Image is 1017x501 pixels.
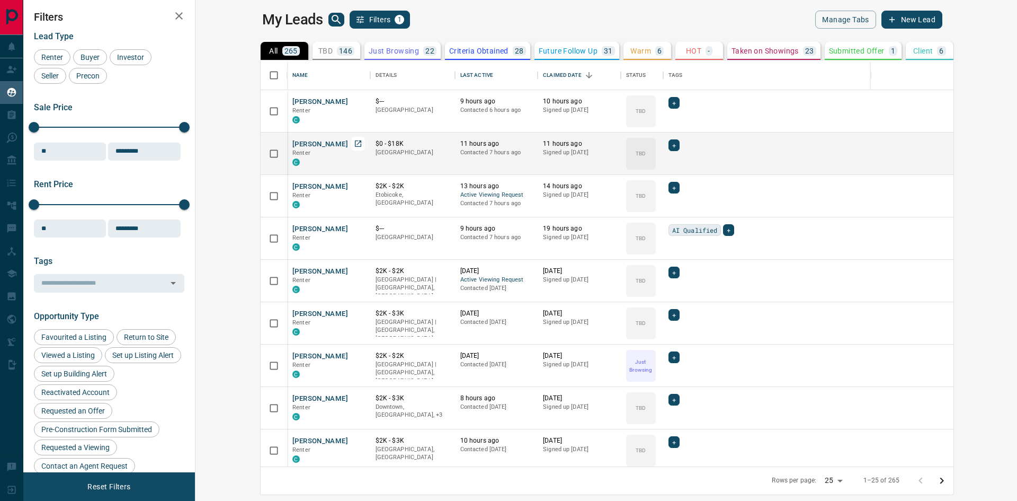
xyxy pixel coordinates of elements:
div: condos.ca [292,116,300,124]
div: condos.ca [292,413,300,420]
p: [GEOGRAPHIC_DATA], [GEOGRAPHIC_DATA] [376,445,450,462]
div: Claimed Date [543,60,582,90]
p: [DATE] [543,394,615,403]
span: Seller [38,72,63,80]
button: [PERSON_NAME] [292,351,348,362]
p: [DATE] [460,267,533,276]
span: Renter [38,53,67,61]
button: Filters1 [350,11,411,29]
p: Warm [630,47,651,55]
span: Pre-Construction Form Submitted [38,425,156,434]
p: [DATE] [460,309,533,318]
button: [PERSON_NAME] [292,97,348,107]
p: Signed up [DATE] [543,148,615,157]
p: 146 [339,47,352,55]
p: $2K - $2K [376,267,450,276]
p: HOT [686,47,701,55]
button: [PERSON_NAME] [292,436,348,446]
div: Renter [34,49,70,65]
span: AI Qualified [672,225,718,235]
div: condos.ca [292,286,300,293]
span: Favourited a Listing [38,333,110,341]
div: condos.ca [292,159,300,166]
button: New Lead [881,11,942,29]
div: Requested an Offer [34,403,112,419]
span: Sale Price [34,102,73,112]
p: Rows per page: [772,476,816,485]
div: Reactivated Account [34,384,117,400]
p: TBD [636,319,646,327]
p: Contacted [DATE] [460,445,533,454]
div: Details [370,60,455,90]
h2: Filters [34,11,184,23]
div: condos.ca [292,201,300,208]
p: $0 - $18K [376,139,450,148]
div: condos.ca [292,328,300,336]
div: Set up Building Alert [34,366,114,382]
span: Return to Site [120,333,172,341]
div: Contact an Agent Request [34,458,135,474]
span: + [672,394,676,405]
div: + [668,182,680,194]
span: Requested an Offer [38,407,109,415]
p: [DATE] [543,309,615,318]
div: Viewed a Listing [34,347,102,363]
p: 19 hours ago [543,224,615,233]
span: Renter [292,107,310,114]
button: Sort [582,68,596,83]
h1: My Leads [262,11,323,28]
p: TBD [318,47,333,55]
p: $2K - $2K [376,351,450,361]
div: + [668,267,680,278]
div: 25 [820,473,846,488]
div: Buyer [73,49,107,65]
p: [GEOGRAPHIC_DATA] | [GEOGRAPHIC_DATA], [GEOGRAPHIC_DATA] [376,276,450,301]
p: 13 hours ago [460,182,533,191]
span: Set up Building Alert [38,370,111,378]
p: 1 [891,47,895,55]
div: + [668,436,680,448]
span: Renter [292,150,310,156]
span: Investor [113,53,148,61]
p: 23 [805,47,814,55]
span: + [672,267,676,278]
p: Signed up [DATE] [543,361,615,369]
p: [GEOGRAPHIC_DATA] [376,106,450,115]
p: Signed up [DATE] [543,106,615,115]
span: Reactivated Account [38,388,113,397]
span: Renter [292,319,310,326]
a: Open in New Tab [351,137,365,151]
div: condos.ca [292,371,300,378]
p: 6 [939,47,943,55]
div: Last Active [455,60,538,90]
p: 9 hours ago [460,97,533,106]
button: [PERSON_NAME] [292,182,348,192]
p: TBD [636,107,646,115]
button: search button [328,13,344,27]
span: Renter [292,192,310,199]
p: $--- [376,97,450,106]
button: Reset Filters [81,478,137,496]
p: 6 [657,47,662,55]
p: 8 hours ago [460,394,533,403]
p: Signed up [DATE] [543,191,615,199]
div: Name [287,60,370,90]
p: 31 [604,47,613,55]
p: Signed up [DATE] [543,276,615,284]
div: Seller [34,68,66,84]
button: Manage Tabs [815,11,876,29]
span: Renter [292,362,310,368]
span: Set up Listing Alert [109,351,177,359]
div: condos.ca [292,455,300,463]
div: Last Active [460,60,493,90]
div: condos.ca [292,243,300,251]
span: Lead Type [34,31,74,41]
p: 11 hours ago [460,139,533,148]
div: Details [376,60,397,90]
button: Open [166,276,181,291]
span: Renter [292,234,310,241]
button: [PERSON_NAME] [292,394,348,404]
p: [DATE] [543,267,615,276]
span: Active Viewing Request [460,276,533,285]
p: Just Browsing [369,47,419,55]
